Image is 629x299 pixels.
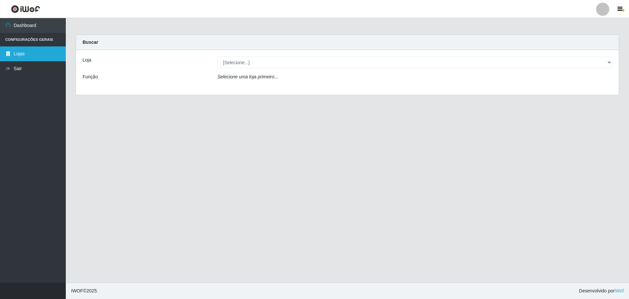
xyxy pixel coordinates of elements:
span: © 2025 . [71,287,98,294]
a: iWof [615,288,624,293]
label: Função [83,73,98,80]
strong: Buscar [83,40,98,45]
span: IWOF [71,288,83,293]
label: Loja [83,57,91,64]
img: CoreUI Logo [11,5,40,13]
i: Selecione uma loja primeiro... [217,74,278,79]
span: Desenvolvido por [579,287,624,294]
